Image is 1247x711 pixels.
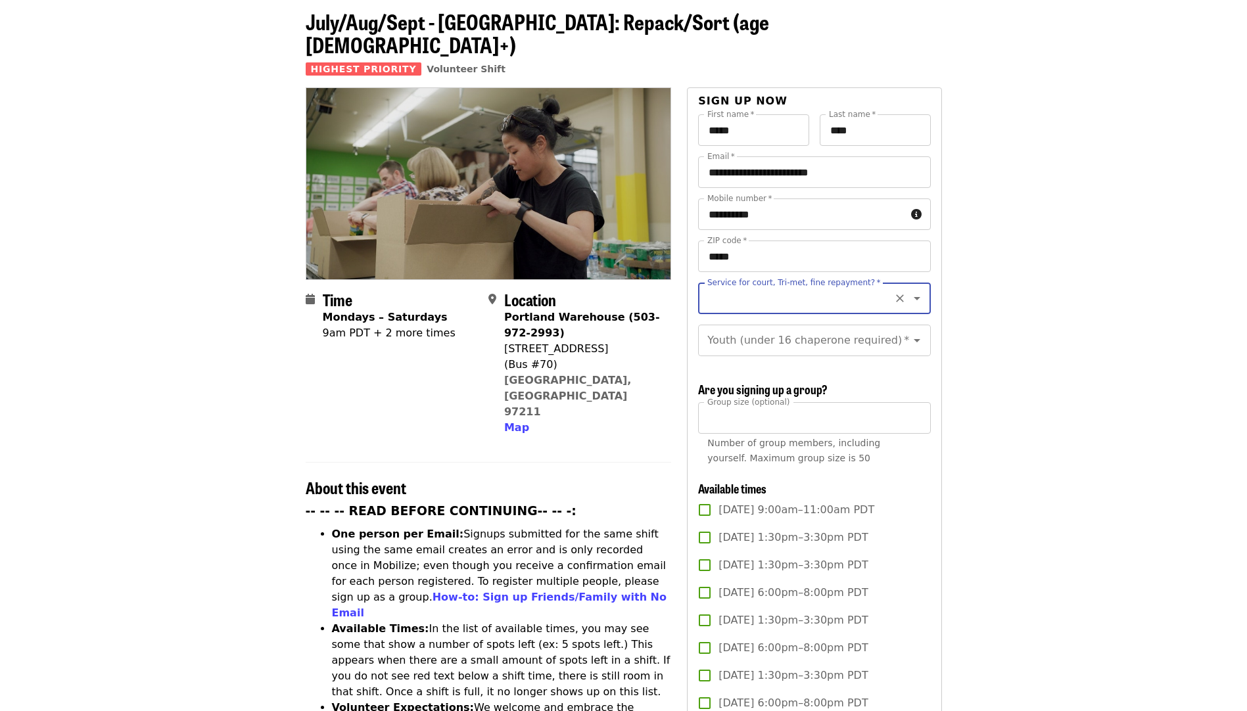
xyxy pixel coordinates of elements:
[488,293,496,306] i: map-marker-alt icon
[891,289,909,308] button: Clear
[504,288,556,311] span: Location
[332,591,667,619] a: How-to: Sign up Friends/Family with No Email
[718,612,868,628] span: [DATE] 1:30pm–3:30pm PDT
[698,156,930,188] input: Email
[306,293,315,306] i: calendar icon
[332,526,672,621] li: Signups submitted for the same shift using the same email creates an error and is only recorded o...
[707,195,772,202] label: Mobile number
[718,530,868,545] span: [DATE] 1:30pm–3:30pm PDT
[707,110,755,118] label: First name
[323,325,456,341] div: 9am PDT + 2 more times
[698,95,788,107] span: Sign up now
[698,480,766,497] span: Available times
[323,288,352,311] span: Time
[323,311,448,323] strong: Mondays – Saturdays
[829,110,876,118] label: Last name
[908,289,926,308] button: Open
[718,557,868,573] span: [DATE] 1:30pm–3:30pm PDT
[504,341,661,357] div: [STREET_ADDRESS]
[504,311,660,339] strong: Portland Warehouse (503-972-2993)
[718,502,874,518] span: [DATE] 9:00am–11:00am PDT
[306,88,671,279] img: July/Aug/Sept - Portland: Repack/Sort (age 8+) organized by Oregon Food Bank
[504,421,529,434] span: Map
[332,622,429,635] strong: Available Times:
[504,420,529,436] button: Map
[698,402,930,434] input: [object Object]
[306,6,769,60] span: July/Aug/Sept - [GEOGRAPHIC_DATA]: Repack/Sort (age [DEMOGRAPHIC_DATA]+)
[707,279,881,287] label: Service for court, Tri-met, fine repayment?
[718,668,868,683] span: [DATE] 1:30pm–3:30pm PDT
[306,476,406,499] span: About this event
[718,640,868,656] span: [DATE] 6:00pm–8:00pm PDT
[698,114,809,146] input: First name
[306,62,422,76] span: Highest Priority
[698,241,930,272] input: ZIP code
[306,504,576,518] strong: -- -- -- READ BEFORE CONTINUING-- -- -:
[698,380,828,398] span: Are you signing up a group?
[707,152,735,160] label: Email
[707,438,880,463] span: Number of group members, including yourself. Maximum group size is 50
[504,374,632,418] a: [GEOGRAPHIC_DATA], [GEOGRAPHIC_DATA] 97211
[820,114,931,146] input: Last name
[427,64,506,74] a: Volunteer Shift
[911,208,922,221] i: circle-info icon
[707,237,747,244] label: ZIP code
[707,397,789,406] span: Group size (optional)
[504,357,661,373] div: (Bus #70)
[698,198,905,230] input: Mobile number
[718,695,868,711] span: [DATE] 6:00pm–8:00pm PDT
[718,585,868,601] span: [DATE] 6:00pm–8:00pm PDT
[332,528,464,540] strong: One person per Email:
[332,621,672,700] li: In the list of available times, you may see some that show a number of spots left (ex: 5 spots le...
[908,331,926,350] button: Open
